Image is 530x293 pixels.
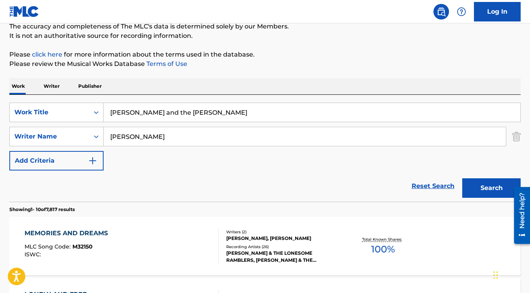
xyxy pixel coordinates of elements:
img: search [437,7,446,16]
a: MEMORIES AND DREAMSMLC Song Code:M32150ISWC:Writers (2)[PERSON_NAME], [PERSON_NAME]Recording Arti... [9,217,521,275]
div: Drag [493,263,498,287]
div: Help [454,4,469,20]
a: Public Search [433,4,449,20]
a: Reset Search [408,178,458,195]
a: click here [32,51,62,58]
p: Work [9,78,27,94]
img: MLC Logo [9,6,39,17]
iframe: Chat Widget [491,256,530,293]
a: Log In [474,2,521,21]
div: MEMORIES AND DREAMS [25,229,112,238]
div: [PERSON_NAME], [PERSON_NAME] [226,235,340,242]
img: 9d2ae6d4665cec9f34b9.svg [88,156,97,165]
p: Publisher [76,78,104,94]
span: ISWC : [25,251,43,258]
div: Recording Artists ( 26 ) [226,244,340,250]
p: Total Known Shares: [362,236,404,242]
p: It is not an authoritative source for recording information. [9,31,521,41]
iframe: Resource Center [508,184,530,247]
div: Writers ( 2 ) [226,229,340,235]
button: Add Criteria [9,151,104,170]
img: Delete Criterion [512,127,521,146]
p: Showing 1 - 10 of 7,817 results [9,206,75,213]
div: Writer Name [14,132,85,141]
span: M32150 [72,243,93,250]
span: MLC Song Code : [25,243,72,250]
span: 100 % [371,242,395,256]
div: Work Title [14,108,85,117]
a: Terms of Use [145,60,187,67]
p: Please for more information about the terms used in the database. [9,50,521,59]
p: The accuracy and completeness of The MLC's data is determined solely by our Members. [9,22,521,31]
div: [PERSON_NAME] & THE LONESOME RAMBLERS, [PERSON_NAME] & THE LONESOME RAMBLERS, [PERSON_NAME] & THE... [226,250,340,264]
img: help [457,7,466,16]
button: Search [462,178,521,198]
form: Search Form [9,103,521,202]
p: Writer [41,78,62,94]
p: Please review the Musical Works Database [9,59,521,69]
